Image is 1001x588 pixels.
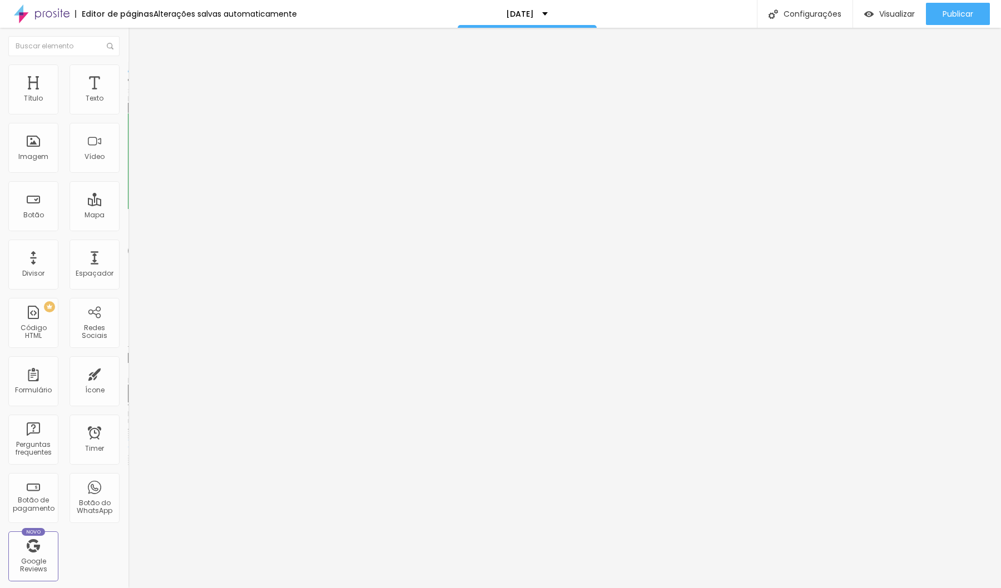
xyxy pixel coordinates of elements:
button: Publicar [926,3,990,25]
div: Espaçador [76,270,113,277]
div: Formulário [15,386,52,394]
input: Buscar elemento [8,36,120,56]
div: Editor de páginas [75,10,153,18]
div: Código HTML [11,324,55,340]
span: Visualizar [879,9,915,18]
div: Alterações salvas automaticamente [153,10,297,18]
div: Botão do WhatsApp [72,499,116,515]
div: Vídeo [85,153,105,161]
div: Timer [85,445,104,452]
div: Mapa [85,211,105,219]
div: Texto [86,94,103,102]
img: view-1.svg [864,9,874,19]
img: Icone [769,9,778,19]
div: Novo [22,528,46,536]
img: Icone [107,43,113,49]
div: Perguntas frequentes [11,441,55,457]
div: Ícone [85,386,105,394]
div: Botão de pagamento [11,496,55,512]
iframe: Editor [128,28,1001,588]
p: [DATE] [506,10,534,18]
div: Google Reviews [11,557,55,574]
button: Visualizar [853,3,926,25]
div: Botão [23,211,44,219]
span: Publicar [943,9,973,18]
div: Divisor [22,270,44,277]
div: Imagem [18,153,48,161]
div: Redes Sociais [72,324,116,340]
div: Título [24,94,43,102]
